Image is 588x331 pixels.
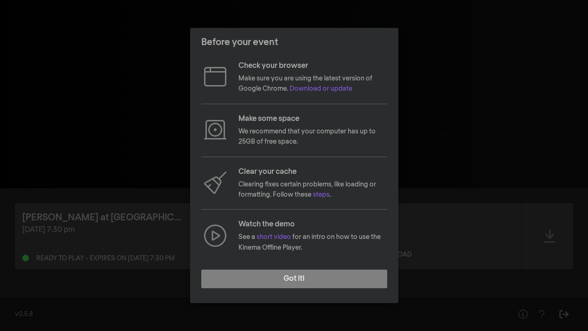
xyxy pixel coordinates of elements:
[190,28,398,57] header: Before your event
[290,86,352,92] a: Download or update
[238,60,387,72] p: Check your browser
[238,113,387,125] p: Make some space
[238,232,387,253] p: See a for an intro on how to use the Kinema Offline Player.
[238,166,387,178] p: Clear your cache
[313,192,330,198] a: steps
[238,73,387,94] p: Make sure you are using the latest version of Google Chrome.
[238,179,387,200] p: Clearing fixes certain problems, like loading or formatting. Follow these .
[238,219,387,230] p: Watch the demo
[257,234,291,240] a: short video
[201,270,387,288] button: Got it!
[238,126,387,147] p: We recommend that your computer has up to 25GB of free space.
